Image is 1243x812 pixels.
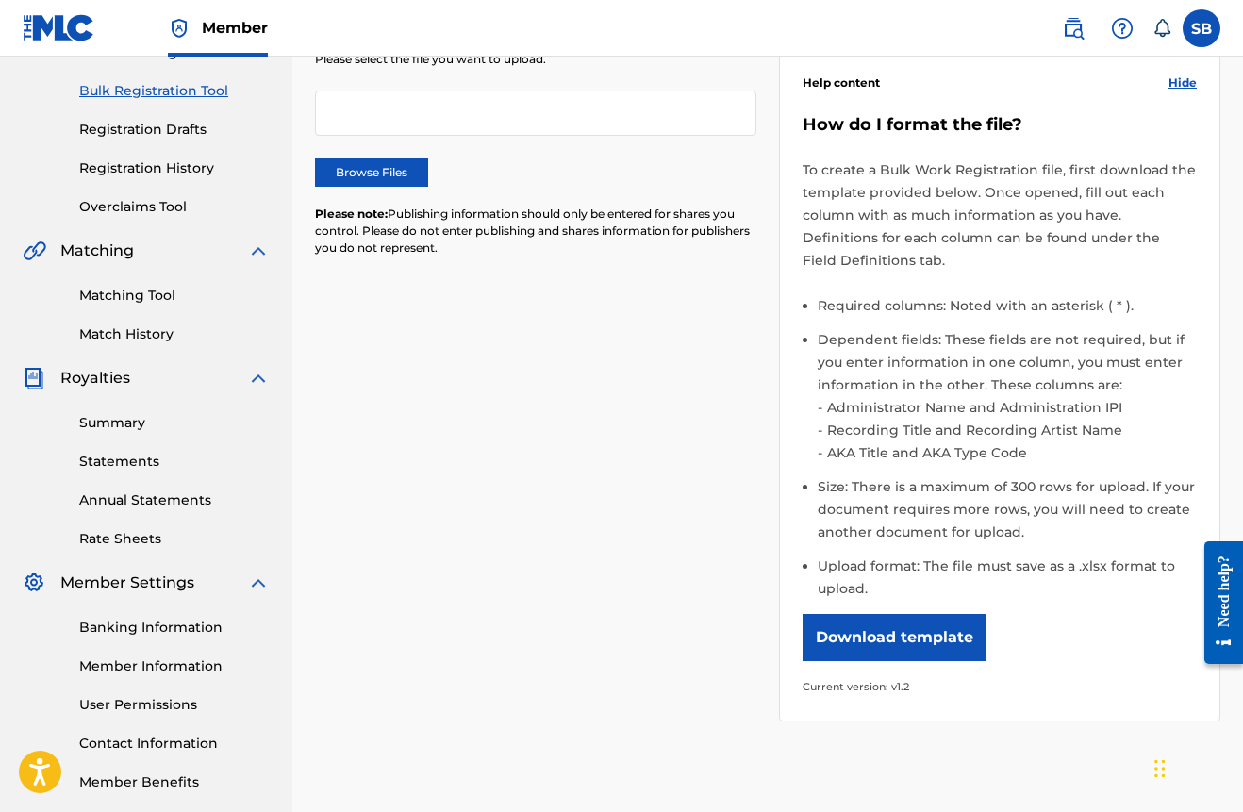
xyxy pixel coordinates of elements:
div: Drag [1154,740,1166,797]
a: Public Search [1054,9,1092,47]
a: Bulk Registration Tool [79,81,270,101]
iframe: Chat Widget [1149,721,1243,812]
span: Member [202,17,268,39]
span: Matching [60,240,134,262]
li: Recording Title and Recording Artist Name [822,419,1197,441]
div: User Menu [1183,9,1220,47]
img: Matching [23,240,46,262]
img: MLC Logo [23,14,95,41]
a: User Permissions [79,695,270,715]
a: Matching Tool [79,286,270,306]
p: Current version: v1.2 [803,675,1197,698]
li: Size: There is a maximum of 300 rows for upload. If your document requires more rows, you will ne... [818,475,1197,555]
label: Browse Files [315,158,428,187]
iframe: Resource Center [1190,524,1243,680]
li: AKA Title and AKA Type Code [822,441,1197,464]
span: Member Settings [60,572,194,594]
li: Upload format: The file must save as a .xlsx format to upload. [818,555,1197,600]
a: Member Information [79,656,270,676]
span: Please note: [315,207,388,221]
a: Overclaims Tool [79,197,270,217]
span: Help content [803,75,880,91]
a: Statements [79,452,270,472]
img: Royalties [23,367,45,389]
p: Please select the file you want to upload. [315,51,756,68]
span: Hide [1168,75,1197,91]
img: expand [247,572,270,594]
div: Help [1103,9,1141,47]
a: Summary [79,413,270,433]
a: Member Benefits [79,772,270,792]
a: Contact Information [79,734,270,754]
li: Required columns: Noted with an asterisk ( * ). [818,294,1197,328]
a: Rate Sheets [79,529,270,549]
h5: How do I format the file? [803,114,1197,136]
a: Registration History [79,158,270,178]
li: Administrator Name and Administration IPI [822,396,1197,419]
p: Publishing information should only be entered for shares you control. Please do not enter publish... [315,206,756,257]
a: Annual Statements [79,490,270,510]
a: Banking Information [79,618,270,638]
img: search [1062,17,1085,40]
li: Dependent fields: These fields are not required, but if you enter information in one column, you ... [818,328,1197,475]
a: Registration Drafts [79,120,270,140]
div: Notifications [1152,19,1171,38]
img: Top Rightsholder [168,17,191,40]
button: Download template [803,614,986,661]
img: expand [247,367,270,389]
p: To create a Bulk Work Registration file, first download the template provided below. Once opened,... [803,158,1197,272]
img: help [1111,17,1134,40]
img: expand [247,240,270,262]
img: Member Settings [23,572,45,594]
a: Match History [79,324,270,344]
span: Royalties [60,367,130,389]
